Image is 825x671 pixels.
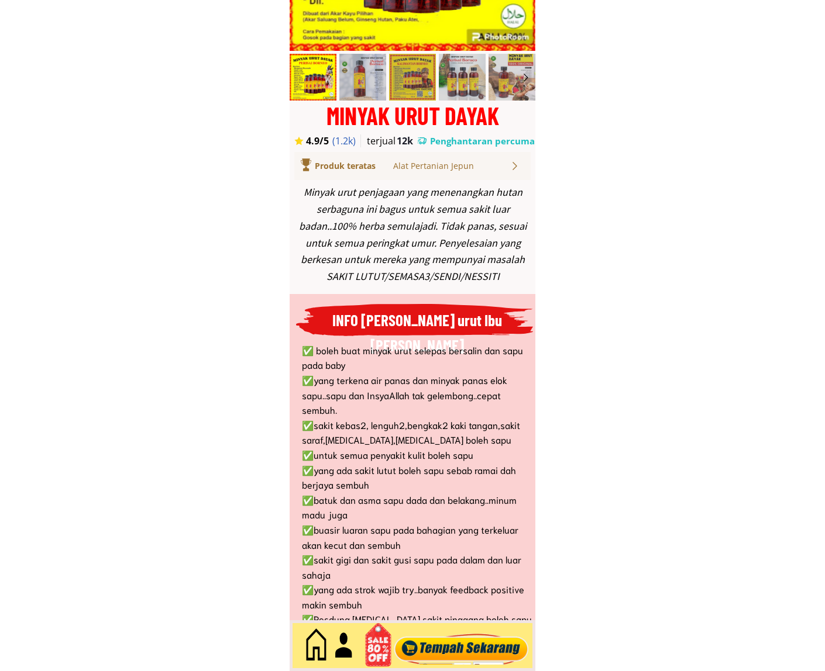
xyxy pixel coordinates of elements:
[430,135,535,147] h3: Penghantaran percuma
[293,611,535,641] li: ✅Resdung,[MEDICAL_DATA],sakit pinggang boleh sapu juga
[293,492,535,522] li: ✅batuk dan asma sapu dada dan belakang..minum madu juga
[293,372,535,417] li: ✅yang terkena air panas dan minyak panas elok sapu..sapu dan InsyaAllah tak gelembong..cepat sembuh.
[293,522,535,552] li: ✅buasir luaran sapu pada bahagian yang terkeluar akan kecut dan sembuh
[397,134,417,147] h3: 12k
[293,447,535,462] li: ✅untuk semua penyakit kulit boleh sapu
[324,307,510,358] h3: INFO [PERSON_NAME] urut Ibu [PERSON_NAME]
[393,160,510,172] div: Alat Pertanian Jepun
[306,134,339,147] h3: 4.9/5
[296,184,530,285] div: Minyak urut penjagaan yang menenangkan hutan serbaguna ini bagus untuk semua sakit luar badan..10...
[293,417,535,447] li: ✅sakit kebas2, lenguh2,bengkak2 kaki tangan,sakit saraf,[MEDICAL_DATA],[MEDICAL_DATA] boleh sapu
[290,103,535,127] div: MINYAK URUT DAYAK
[367,134,407,147] h3: terjual
[293,582,535,611] li: ✅yang ada strok wajib try..banyak feedback positive makin sembuh
[293,343,535,372] li: ✅ boleh buat minyak urut selepas bersalin dan sapu pada baby
[293,462,535,492] li: ✅yang ada sakit lutut boleh sapu sebab ramai dah berjaya sembuh
[332,134,362,147] h3: (1.2k)
[315,160,409,172] div: Produk teratas
[293,552,535,582] li: ✅sakit gigi dan sakit gusi sapu pada dalam dan luar sahaja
